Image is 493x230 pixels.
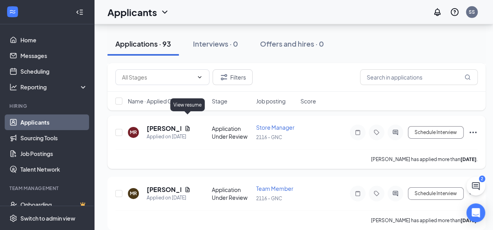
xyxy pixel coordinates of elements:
span: 2116 - GNC [256,134,282,140]
svg: MagnifyingGlass [464,74,471,80]
svg: QuestionInfo [450,7,459,17]
b: [DATE] [460,156,477,162]
input: All Stages [122,73,193,81]
svg: WorkstreamLogo [9,8,16,16]
svg: ChatActive [471,181,480,191]
svg: Notifications [433,7,442,17]
a: Sourcing Tools [20,130,87,146]
h1: Applicants [107,5,157,19]
div: Applied on [DATE] [147,133,191,141]
div: Application Under Review [212,186,251,201]
svg: Collapse [76,8,84,16]
svg: Analysis [9,83,17,91]
svg: Tag [372,190,381,197]
svg: Note [353,190,362,197]
a: Job Postings [20,146,87,161]
div: Switch to admin view [20,214,75,222]
svg: ActiveChat [391,129,400,136]
svg: Note [353,129,362,136]
svg: Ellipses [468,128,478,137]
svg: Filter [219,72,229,82]
span: Score [300,97,316,105]
div: MR [130,129,137,136]
input: Search in applications [360,69,478,85]
button: Schedule Interview [408,187,464,200]
div: Hiring [9,103,86,109]
div: SS [469,9,475,15]
a: Scheduling [20,63,87,79]
span: Name · Applied On [128,97,175,105]
a: Home [20,32,87,48]
a: Applicants [20,114,87,130]
button: Filter Filters [213,69,253,85]
span: Stage [212,97,227,105]
div: Team Management [9,185,86,192]
a: OnboardingCrown [20,197,87,212]
div: Applications · 93 [115,39,171,49]
b: [DATE] [460,217,477,223]
div: 2 [479,176,485,182]
span: Store Manager [256,124,295,131]
div: Reporting [20,83,88,91]
div: Open Intercom Messenger [466,203,485,222]
h5: [PERSON_NAME] [147,124,181,133]
div: MR [130,190,137,197]
div: Offers and hires · 0 [260,39,324,49]
svg: Document [184,125,191,132]
span: 2116 - GNC [256,196,282,201]
svg: Tag [372,129,381,136]
a: Messages [20,48,87,63]
svg: ActiveChat [391,190,400,197]
div: Application Under Review [212,125,251,140]
div: Applied on [DATE] [147,194,191,202]
svg: ChevronDown [196,74,203,80]
span: Job posting [256,97,286,105]
div: View resume [170,98,205,111]
svg: ChevronDown [160,7,169,17]
button: ChatActive [466,177,485,196]
p: [PERSON_NAME] has applied more than . [371,156,478,163]
svg: Settings [9,214,17,222]
div: Interviews · 0 [193,39,238,49]
a: Talent Network [20,161,87,177]
h5: [PERSON_NAME] [147,185,181,194]
span: Team Member [256,185,293,192]
svg: Document [184,187,191,193]
p: [PERSON_NAME] has applied more than . [371,217,478,224]
button: Schedule Interview [408,126,464,139]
